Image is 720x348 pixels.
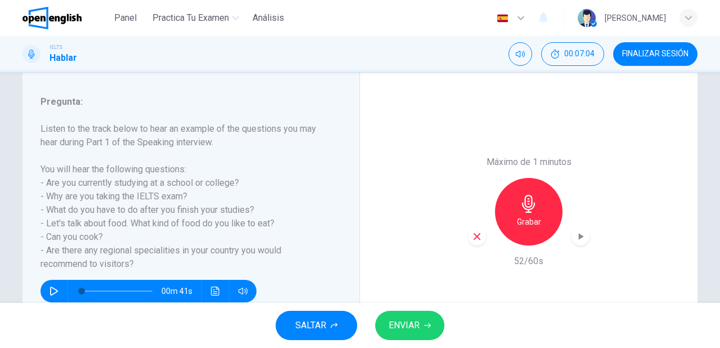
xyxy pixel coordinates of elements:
span: Análisis [253,11,284,25]
button: Grabar [495,178,562,246]
h6: 52/60s [514,255,543,268]
button: Análisis [248,8,289,28]
span: SALTAR [295,318,326,333]
img: es [496,14,510,23]
span: 00m 41s [161,280,201,302]
h6: Grabar [517,215,541,229]
div: Silenciar [508,42,532,66]
button: Haz clic para ver la transcripción del audio [206,280,224,302]
img: OpenEnglish logo [22,7,82,29]
button: FINALIZAR SESIÓN [613,42,697,66]
span: Practica tu examen [152,11,229,25]
span: 00:07:04 [564,50,595,59]
h1: Hablar [49,51,77,65]
button: Panel [107,8,143,28]
span: IELTS [49,43,62,51]
button: Practica tu examen [148,8,244,28]
h6: Pregunta : [40,95,328,109]
button: SALTAR [276,311,357,340]
span: FINALIZAR SESIÓN [622,50,688,59]
a: OpenEnglish logo [22,7,107,29]
div: [PERSON_NAME] [605,11,666,25]
img: Profile picture [578,9,596,27]
span: ENVIAR [389,318,420,333]
h6: Listen to the track below to hear an example of the questions you may hear during Part 1 of the S... [40,122,328,271]
button: 00:07:04 [541,42,604,66]
span: Panel [114,11,137,25]
button: ENVIAR [375,311,444,340]
div: Ocultar [541,42,604,66]
h6: Máximo de 1 minutos [487,155,571,169]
